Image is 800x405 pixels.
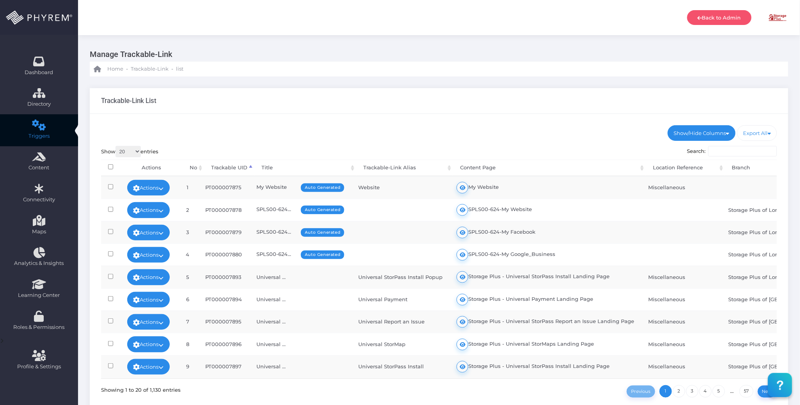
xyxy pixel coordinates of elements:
td: PT000007894 [198,288,249,311]
td: Storage Plus - Universal Payment Landing Page [450,288,641,311]
span: Content [5,164,73,172]
td: Miscellaneous [641,378,721,400]
td: PT000007879 [198,221,249,243]
td: SPLS00-624-My Google_Business [450,243,641,266]
a: list [176,62,183,76]
td: Universal StorPass Install [351,355,450,378]
td: PT000007898 [198,378,249,400]
h3: Trackable-Link List [101,97,157,105]
a: Next [758,385,777,398]
td: Universal StorMap [351,333,450,355]
td: SPLS00-624-My Website [450,199,641,221]
td: Universal Report an Issue [351,311,450,333]
th: Location Reference: activate to sort column ascending [646,160,725,176]
td: Universal StorPass Install Popup [351,266,450,288]
td: Report A B... [249,378,351,400]
th: Trackable UID: activate to sort column descending [204,160,254,176]
span: Maps [32,228,46,236]
a: 5 [713,385,725,398]
span: Auto Generated [301,206,344,214]
span: Profile & Settings [17,363,61,371]
td: Miscellaneous [641,288,721,311]
td: PT000007897 [198,355,249,378]
td: PT000007893 [198,266,249,288]
a: Trackable-Link [131,62,169,76]
td: Report A Bug [351,378,450,400]
span: Learning Center [5,291,73,299]
a: Actions [127,247,170,263]
td: PT000007878 [198,199,249,221]
td: 9 [177,355,198,378]
span: Trackable-Link [131,65,169,73]
td: Universal ... [249,266,351,288]
td: Universal ... [249,355,351,378]
td: 4 [177,243,198,266]
td: Miscellaneous [641,266,721,288]
td: 1 [177,176,198,199]
td: 10 [177,378,198,400]
td: Universal ... [249,311,351,333]
td: Miscellaneous [641,355,721,378]
div: SPLS00-624... [256,206,344,213]
div: SPLS00-624... [256,250,344,258]
td: My Website [450,176,641,199]
td: 8 [177,333,198,355]
td: Universal ... [249,333,351,355]
li: - [170,65,174,73]
select: Showentries [116,146,141,157]
div: My Website [256,183,344,191]
span: Connectivity [5,196,73,204]
th: Content Page: activate to sort column ascending [453,160,646,176]
span: Directory [5,100,73,108]
td: Storage Plus - Universal StorPass Install Landing Page [450,355,641,378]
a: Actions [127,269,170,285]
td: Universal ... [249,288,351,311]
span: Home [107,65,123,73]
td: PT000007875 [198,176,249,199]
span: Triggers [5,132,73,140]
span: … [725,388,739,394]
span: Analytics & Insights [5,259,73,267]
a: Back to Admin [687,10,752,25]
a: Actions [127,336,170,352]
td: 3 [177,221,198,243]
h3: Manage Trackable-Link [90,47,782,62]
td: Storage Plus - Universal StorMaps Landing Page [450,333,641,355]
div: SPLS00-624... [256,228,344,236]
span: Auto Generated [301,183,344,192]
label: Search: [687,146,777,157]
td: 2 [177,199,198,221]
th: Title: activate to sort column ascending [254,160,356,176]
label: Show entries [101,146,159,157]
td: Storage Plus - Universal StorPass Report an Issue Landing Page [450,311,641,333]
td: Miscellaneous [641,176,721,199]
a: 4 [699,385,712,398]
span: list [176,65,183,73]
td: 7 [177,311,198,333]
a: Home [94,62,123,76]
input: Search: [708,146,777,157]
a: Actions [127,359,170,375]
a: 3 [686,385,699,398]
span: Auto Generated [301,228,344,237]
a: 2 [673,385,685,398]
td: 5 [177,266,198,288]
span: Auto Generated [301,250,344,259]
td: PT000007895 [198,311,249,333]
td: Universal Payment [351,288,450,311]
td: 6 [177,288,198,311]
a: 57 [740,385,754,398]
a: Actions [127,314,170,330]
a: Actions [127,292,170,307]
td: Storage Plus - Universal StorPass Install Landing Page [450,266,641,288]
td: Website [351,176,450,199]
a: 1 [660,385,672,398]
a: Actions [127,202,170,218]
th: Trackable-Link Alias: activate to sort column ascending [356,160,453,176]
div: Showing 1 to 20 of 1,130 entries [101,384,181,394]
td: PT000007880 [198,243,249,266]
a: Actions [127,180,170,195]
a: Export All [737,125,777,141]
li: - [125,65,129,73]
a: Show/Hide Columns [668,125,736,141]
